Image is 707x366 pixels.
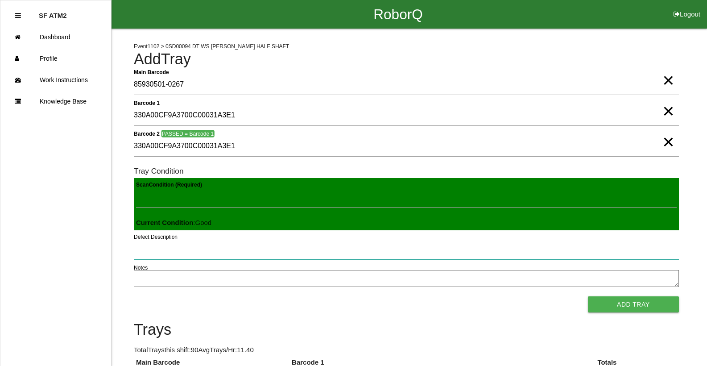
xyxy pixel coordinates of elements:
label: Defect Description [134,233,178,241]
span: Clear Input [662,62,674,80]
label: Notes [134,264,148,272]
span: Clear Input [662,124,674,142]
span: Clear Input [662,93,674,111]
span: : Good [136,219,211,226]
b: Main Barcode [134,69,169,75]
h4: Trays [134,321,679,338]
p: Total Trays this shift: 90 Avg Trays /Hr: 11.40 [134,345,679,355]
b: Scan Condition (Required) [136,182,202,188]
a: Dashboard [0,26,111,48]
span: Event 1102 > 0SD00094 DT WS [PERSON_NAME] HALF SHAFT [134,43,289,50]
a: Profile [0,48,111,69]
button: Add Tray [588,296,679,312]
div: Close [15,5,21,26]
b: Current Condition [136,219,193,226]
input: Required [134,75,679,95]
b: Barcode 2 [134,130,160,137]
b: Barcode 1 [134,100,160,106]
p: SF ATM2 [39,5,67,19]
h4: Add Tray [134,51,679,68]
span: PASSED = Barcode 1 [161,130,214,137]
a: Work Instructions [0,69,111,91]
a: Knowledge Base [0,91,111,112]
h6: Tray Condition [134,167,679,175]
